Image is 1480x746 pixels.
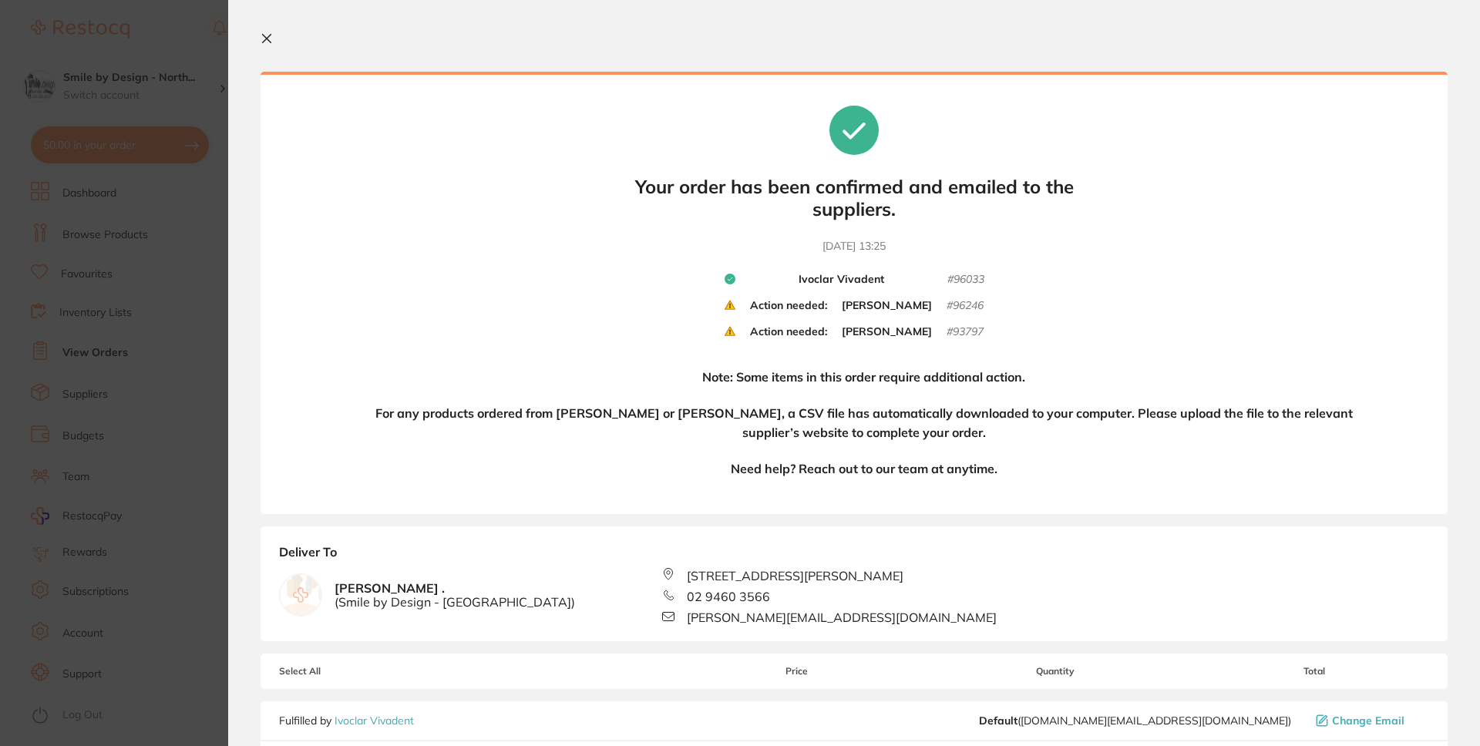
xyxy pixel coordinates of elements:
b: Default [979,714,1017,728]
span: orders.au@ivoclar.com [979,714,1291,727]
b: Deliver To [279,545,1429,568]
a: Ivoclar Vivadent [335,714,414,728]
small: # 96033 [947,273,984,287]
h4: Note: Some items in this order require additional action. [702,368,1025,388]
b: Action needed: [750,299,827,313]
h4: For any products ordered from [PERSON_NAME] or [PERSON_NAME], a CSV file has automatically downlo... [368,404,1359,443]
small: # 93797 [947,325,984,339]
span: 02 9460 3566 [687,590,770,603]
span: ( Smile by Design - [GEOGRAPHIC_DATA] ) [335,595,575,609]
time: [DATE] 13:25 [822,239,886,254]
span: [PERSON_NAME][EMAIL_ADDRESS][DOMAIN_NAME] [687,610,997,624]
span: Price [681,666,911,677]
b: [PERSON_NAME] . [335,581,575,610]
p: Fulfilled by [279,714,414,727]
button: Change Email [1311,714,1429,728]
span: Select All [279,666,433,677]
b: Action needed: [750,325,827,339]
small: # 96246 [947,299,984,313]
span: [STREET_ADDRESS][PERSON_NAME] [687,569,903,583]
b: Ivoclar Vivadent [799,273,884,287]
img: empty.jpg [280,574,321,616]
h4: Need help? Reach out to our team at anytime. [731,459,997,479]
span: Total [1199,666,1429,677]
b: Your order has been confirmed and emailed to the suppliers. [623,176,1085,220]
b: [PERSON_NAME] [842,325,932,339]
span: Quantity [912,666,1199,677]
b: [PERSON_NAME] [842,299,932,313]
span: Change Email [1332,714,1404,727]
